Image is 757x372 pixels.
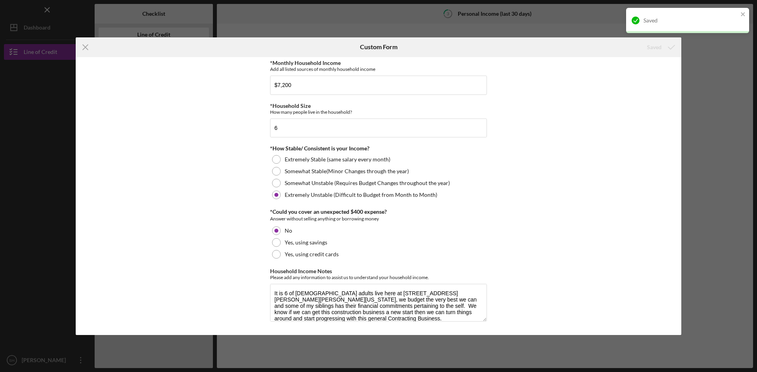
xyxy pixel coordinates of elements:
[360,43,397,50] h6: Custom Form
[270,102,311,109] label: *Household Size
[643,17,738,24] div: Saved
[285,192,437,198] label: Extremely Unstable (Difficult to Budget from Month to Month)
[270,145,487,152] div: *How Stable/ Consistent is your Income?
[285,156,390,163] label: Extremely Stable (same salary every month)
[270,284,487,322] textarea: It is 6 of [DEMOGRAPHIC_DATA] adults live here at [STREET_ADDRESS][PERSON_NAME][PERSON_NAME][US_S...
[285,180,450,186] label: Somewhat Unstable (Requires Budget Changes throughout the year)
[740,11,746,19] button: close
[270,268,332,274] label: Household Income Notes
[270,66,487,72] div: Add all listed sources of monthly household income
[639,39,681,55] button: Saved
[285,228,292,234] label: No
[270,59,341,66] label: *Monthly Household Income
[270,109,487,115] div: How many people live in the household?
[285,251,339,257] label: Yes, using credit cards
[270,215,487,223] div: Answer without selling anything or borrowing money
[285,168,409,174] label: Somewhat Stable(Minor Changes through the year)
[270,274,487,280] div: Please add any information to assist us to understand your household income.
[647,39,662,55] div: Saved
[285,239,327,246] label: Yes, using savings
[270,209,487,215] div: *Could you cover an unexpected $400 expense?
